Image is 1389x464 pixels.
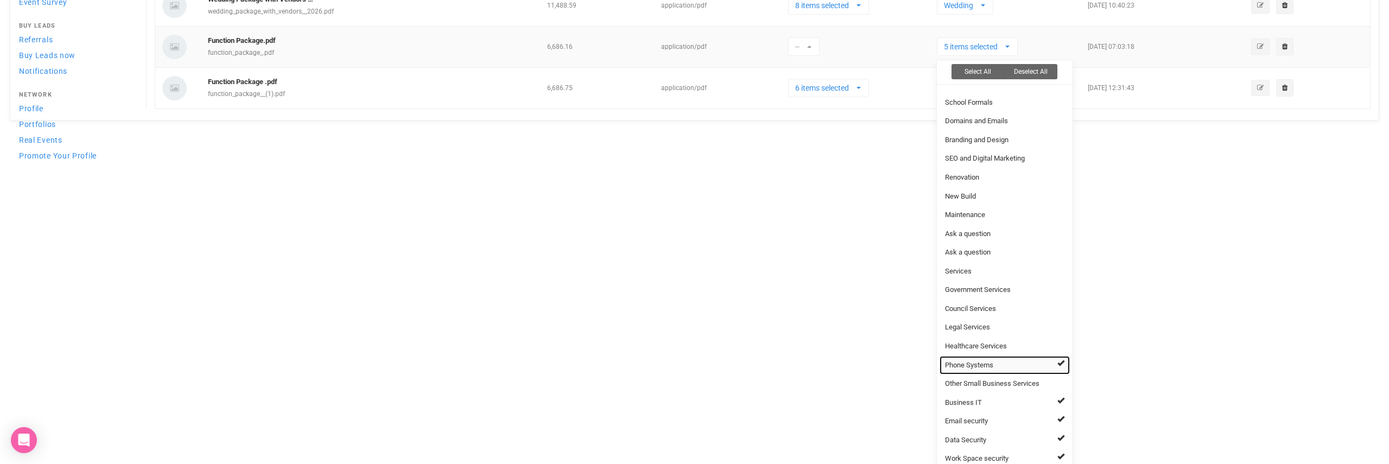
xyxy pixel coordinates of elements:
td: application/pdf [657,26,784,67]
a: Profile [16,101,135,116]
td: [DATE] 12:31:43 [1083,67,1247,109]
span: Other Small Business Services [945,379,1039,389]
td: application/pdf [657,67,784,109]
td: [DATE] 07:03:18 [1083,26,1247,67]
h4: Buy Leads [19,23,132,29]
div: Open Intercom Messenger [11,427,37,453]
span: Services [945,266,972,277]
span: School Formals [945,98,993,108]
span: Phone Systems [945,360,993,371]
span: Data Security [945,435,986,446]
h4: Network [19,92,132,98]
span: Renovation [945,173,979,183]
a: Buy Leads now [16,48,135,62]
td: 6,686.75 [543,67,657,109]
span: SEO and Digital Marketing [945,154,1025,164]
span: Notifications [19,67,67,75]
button: Deselect All [1004,64,1057,79]
button: Select All [952,64,1005,79]
td: function_package_.pdf [204,26,543,67]
span: Maintenance [945,210,985,220]
span: -- [795,41,806,52]
span: Legal Services [945,322,990,333]
span: Email security [945,416,988,427]
button: 6 items selected [788,79,869,97]
span: Government Services [945,285,1011,295]
span: Council Services [945,304,996,314]
button: -- [788,37,820,56]
span: Business IT [945,398,982,408]
span: 5 items selected [944,41,1004,52]
td: 6,686.16 [543,26,657,67]
span: Work Space security [945,454,1009,464]
a: Referrals [16,32,135,47]
a: Function Package.pdf [208,36,276,46]
a: Portfolios [16,117,135,131]
span: 6 items selected [795,82,855,93]
a: Real Events [16,132,135,147]
a: Promote Your Profile [16,148,135,163]
a: Function Package .pdf [208,77,277,87]
td: function_package__(1).pdf [204,67,543,109]
span: Healthcare Services [945,341,1007,352]
span: Ask a question [945,247,991,258]
img: default-placeholder-57811f44773fa38f11f3e9292a3f1f6e664e4cc5ef9c10a4e043afe25c66e017.png [160,73,189,103]
button: 5 items selected [937,37,1018,56]
span: New Build [945,192,976,202]
img: default-placeholder-57811f44773fa38f11f3e9292a3f1f6e664e4cc5ef9c10a4e043afe25c66e017.png [160,32,189,62]
span: Domains and Emails [945,116,1008,126]
span: Branding and Design [945,135,1009,145]
a: Notifications [16,63,135,78]
span: Ask a question [945,229,991,239]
